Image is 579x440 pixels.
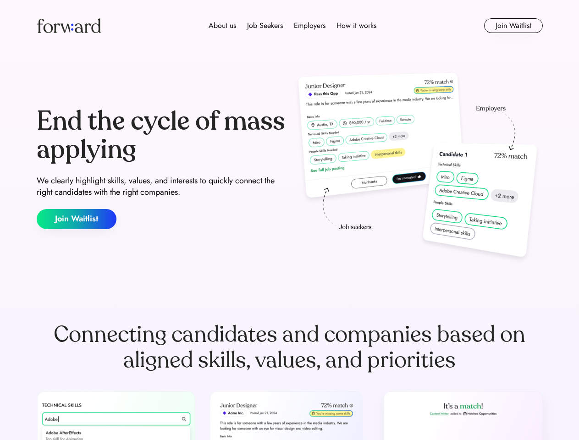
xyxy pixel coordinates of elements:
div: About us [209,20,236,31]
div: Employers [294,20,325,31]
img: hero-image.png [293,70,543,267]
button: Join Waitlist [37,209,116,229]
div: How it works [336,20,376,31]
div: Job Seekers [247,20,283,31]
div: Connecting candidates and companies based on aligned skills, values, and priorities [37,322,543,373]
div: We clearly highlight skills, values, and interests to quickly connect the right candidates with t... [37,175,286,198]
img: Forward logo [37,18,101,33]
button: Join Waitlist [484,18,543,33]
div: End the cycle of mass applying [37,107,286,164]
